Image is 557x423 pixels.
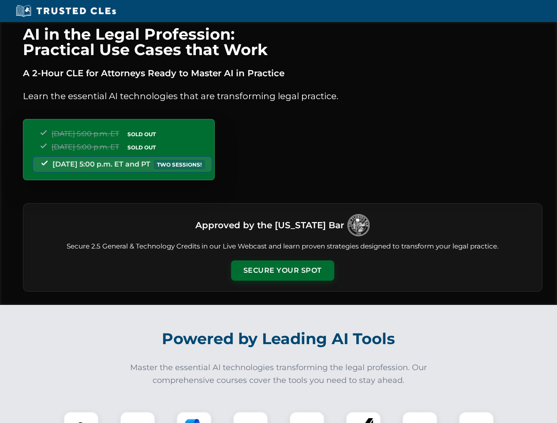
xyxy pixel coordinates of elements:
p: A 2-Hour CLE for Attorneys Ready to Master AI in Practice [23,66,542,80]
p: Secure 2.5 General & Technology Credits in our Live Webcast and learn proven strategies designed ... [34,241,531,252]
h1: AI in the Legal Profession: Practical Use Cases that Work [23,26,542,57]
img: Logo [348,214,370,236]
img: Trusted CLEs [13,4,119,18]
span: [DATE] 5:00 p.m. ET [52,143,119,151]
span: SOLD OUT [124,143,159,152]
h3: Approved by the [US_STATE] Bar [195,217,344,233]
span: SOLD OUT [124,130,159,139]
span: [DATE] 5:00 p.m. ET [52,130,119,138]
p: Learn the essential AI technologies that are transforming legal practice. [23,89,542,103]
h2: Powered by Leading AI Tools [34,323,523,354]
button: Secure Your Spot [231,260,334,281]
p: Master the essential AI technologies transforming the legal profession. Our comprehensive courses... [124,361,433,387]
